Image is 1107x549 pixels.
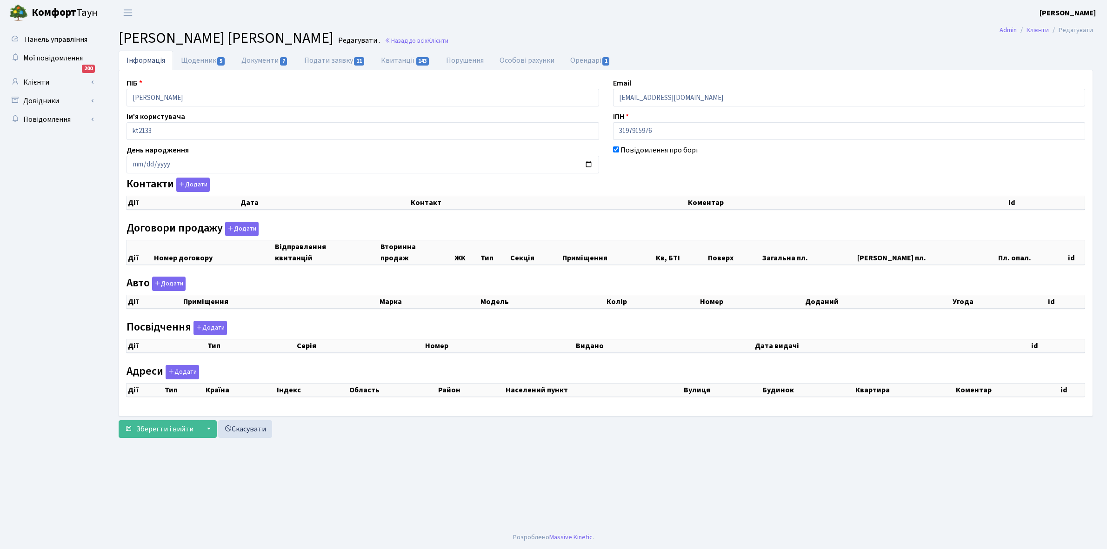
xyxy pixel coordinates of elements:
th: id [1030,339,1085,352]
button: Авто [152,277,186,291]
th: Населений пункт [505,383,683,397]
a: Панель управління [5,30,98,49]
th: Поверх [707,240,762,265]
th: Тип [207,339,296,352]
label: Посвідчення [127,321,227,335]
span: Зберегти і вийти [136,424,193,434]
a: Admin [1000,25,1017,35]
th: Квартира [854,383,955,397]
th: id [1007,196,1085,210]
th: Доданий [804,295,952,309]
a: Порушення [438,51,492,70]
th: Дії [127,339,207,352]
label: Ім'я користувача [127,111,185,122]
a: Додати [174,176,210,192]
th: Колір [606,295,699,309]
label: Адреси [127,365,199,379]
span: Таун [32,5,98,21]
div: 200 [82,65,95,73]
b: Комфорт [32,5,76,20]
th: id [1047,295,1085,309]
a: [PERSON_NAME] [1040,7,1096,19]
a: Подати заявку [296,51,373,70]
label: Повідомлення про борг [620,145,699,156]
button: Адреси [166,365,199,379]
th: ЖК [453,240,480,265]
span: 143 [416,57,429,66]
a: Документи [233,51,296,70]
a: Massive Kinetic [549,532,593,542]
th: Дії [127,196,240,210]
a: Повідомлення [5,110,98,129]
th: Тип [164,383,205,397]
button: Договори продажу [225,222,259,236]
th: Приміщення [182,295,379,309]
a: Додати [150,275,186,291]
img: logo.png [9,4,28,22]
button: Переключити навігацію [116,5,140,20]
a: Клієнти [1027,25,1049,35]
th: id [1067,240,1085,265]
a: Інформація [119,51,173,70]
th: Пл. опал. [997,240,1067,265]
label: Контакти [127,178,210,192]
th: Марка [379,295,480,309]
nav: breadcrumb [986,20,1107,40]
span: 7 [280,57,287,66]
b: [PERSON_NAME] [1040,8,1096,18]
a: Скасувати [218,420,272,438]
th: Дії [127,383,164,397]
th: Коментар [955,383,1060,397]
th: Дата видачі [754,339,1031,352]
th: Дата [240,196,410,210]
th: Відправлення квитанцій [274,240,380,265]
th: [PERSON_NAME] пл. [856,240,997,265]
th: Серія [296,339,424,352]
label: ПІБ [127,78,142,89]
th: Кв, БТІ [655,240,707,265]
span: Мої повідомлення [23,53,83,63]
label: ІПН [613,111,629,122]
th: Країна [205,383,276,397]
th: Дії [127,240,153,265]
th: Контакт [410,196,687,210]
th: Номер договору [153,240,273,265]
th: Секція [509,240,561,265]
span: 11 [354,57,364,66]
th: Угода [952,295,1047,309]
button: Посвідчення [193,321,227,335]
th: Будинок [761,383,854,397]
a: Мої повідомлення200 [5,49,98,67]
th: Область [348,383,438,397]
th: Вторинна продаж [380,240,454,265]
button: Контакти [176,178,210,192]
a: Особові рахунки [492,51,562,70]
span: [PERSON_NAME] [PERSON_NAME] [119,27,333,49]
a: Квитанції [373,51,438,70]
th: Номер [424,339,575,352]
label: День народження [127,145,189,156]
th: Район [437,383,504,397]
span: Клієнти [427,36,448,45]
label: Email [613,78,631,89]
span: Панель управління [25,34,87,45]
th: Номер [699,295,804,309]
th: Приміщення [561,240,655,265]
label: Договори продажу [127,222,259,236]
th: Модель [480,295,606,309]
a: Щоденник [173,51,233,70]
a: Клієнти [5,73,98,92]
a: Додати [191,319,227,335]
th: Коментар [687,196,1008,210]
th: Видано [575,339,754,352]
a: Назад до всіхКлієнти [385,36,448,45]
a: Орендарі [562,51,619,70]
label: Авто [127,277,186,291]
th: Тип [480,240,509,265]
a: Додати [163,363,199,379]
span: 1 [602,57,610,66]
button: Зберегти і вийти [119,420,200,438]
th: Дії [127,295,182,309]
th: Вулиця [683,383,761,397]
span: 5 [217,57,225,66]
